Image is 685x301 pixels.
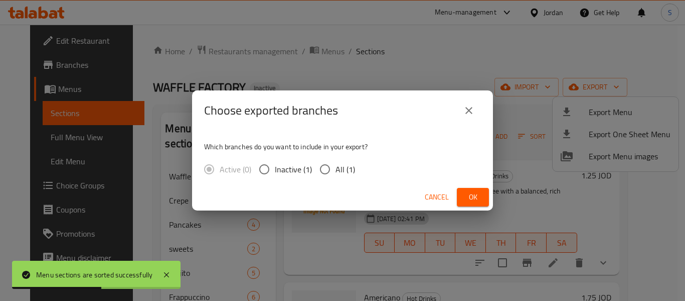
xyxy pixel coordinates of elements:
[275,163,312,175] span: Inactive (1)
[204,142,481,152] p: Which branches do you want to include in your export?
[421,188,453,207] button: Cancel
[204,103,338,119] h2: Choose exported branches
[220,163,251,175] span: Active (0)
[425,191,449,204] span: Cancel
[457,188,489,207] button: Ok
[465,191,481,204] span: Ok
[335,163,355,175] span: All (1)
[36,269,152,280] div: Menu sections are sorted successfully
[457,98,481,123] button: close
